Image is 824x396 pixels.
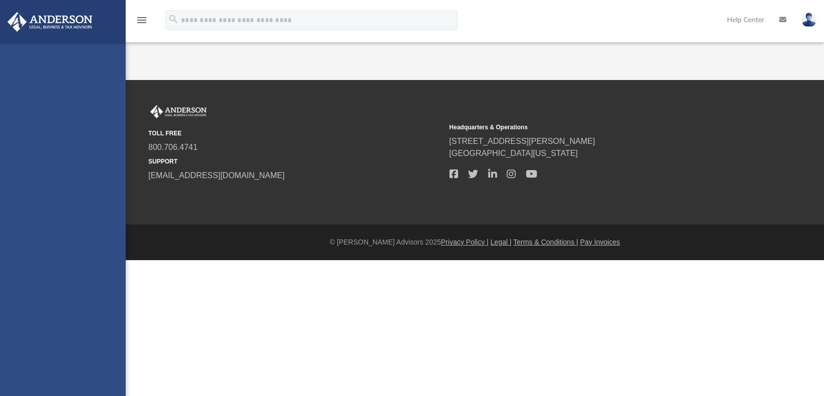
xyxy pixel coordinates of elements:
small: TOLL FREE [148,129,442,138]
a: Privacy Policy | [441,238,489,246]
img: Anderson Advisors Platinum Portal [148,105,209,118]
a: Pay Invoices [580,238,620,246]
small: Headquarters & Operations [449,123,744,132]
a: [EMAIL_ADDRESS][DOMAIN_NAME] [148,171,285,180]
a: 800.706.4741 [148,143,198,151]
a: [GEOGRAPHIC_DATA][US_STATE] [449,149,578,157]
small: SUPPORT [148,157,442,166]
a: Legal | [491,238,512,246]
img: User Pic [801,13,816,27]
i: search [168,14,179,25]
a: menu [136,19,148,26]
i: menu [136,14,148,26]
img: Anderson Advisors Platinum Portal [5,12,96,32]
div: © [PERSON_NAME] Advisors 2025 [126,237,824,248]
a: [STREET_ADDRESS][PERSON_NAME] [449,137,595,145]
a: Terms & Conditions | [513,238,578,246]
